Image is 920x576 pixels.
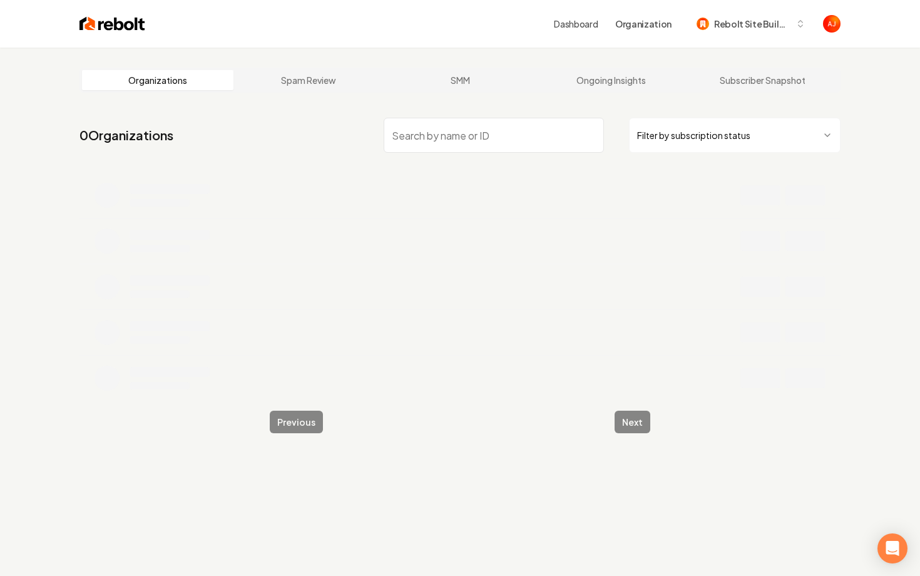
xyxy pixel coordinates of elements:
[823,15,841,33] img: Austin Jellison
[823,15,841,33] button: Open user button
[79,15,145,33] img: Rebolt Logo
[233,70,385,90] a: Spam Review
[714,18,790,31] span: Rebolt Site Builder
[554,18,598,30] a: Dashboard
[384,70,536,90] a: SMM
[697,18,709,30] img: Rebolt Site Builder
[79,126,173,144] a: 0Organizations
[384,118,604,153] input: Search by name or ID
[82,70,233,90] a: Organizations
[608,13,679,35] button: Organization
[877,533,907,563] div: Open Intercom Messenger
[536,70,687,90] a: Ongoing Insights
[687,70,838,90] a: Subscriber Snapshot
